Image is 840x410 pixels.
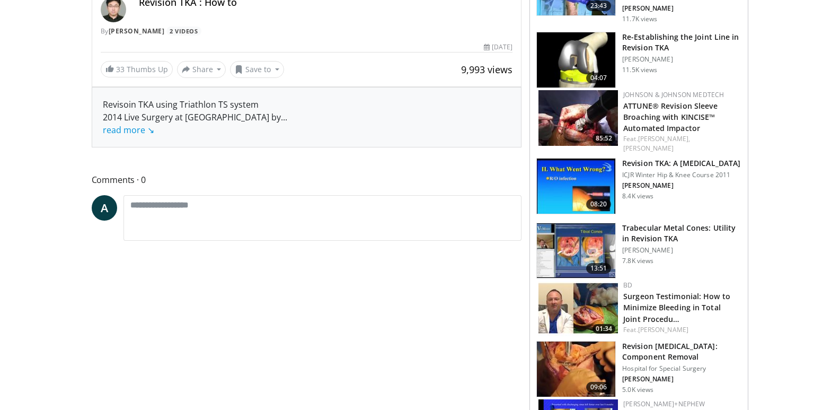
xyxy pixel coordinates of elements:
[586,263,612,274] span: 13:51
[103,111,287,136] span: ...
[638,134,690,143] a: [PERSON_NAME],
[623,101,718,133] a: ATTUNE® Revision Sleeve Broaching with KINCISE™ Automated Impactor
[623,134,739,153] div: Feat.
[622,375,741,383] p: [PERSON_NAME]
[623,281,632,290] a: BD
[622,4,741,13] p: [PERSON_NAME]
[536,32,741,88] a: 04:07 Re-Establishing the Joint Line in Revision TKA [PERSON_NAME] 11.5K views
[622,192,653,200] p: 8.4K views
[92,195,117,221] a: A
[537,223,615,278] img: 286158_0001_1.png.150x105_q85_crop-smart_upscale.jpg
[622,246,741,255] p: [PERSON_NAME]
[537,159,615,214] img: 297876_0000_1.png.150x105_q85_crop-smart_upscale.jpg
[537,342,615,397] img: 67a6d41d-6004-41d9-af7b-e927b8b6fd81.150x105_q85_crop-smart_upscale.jpg
[623,90,724,99] a: Johnson & Johnson MedTech
[622,181,740,190] p: [PERSON_NAME]
[622,341,741,362] h3: Revision [MEDICAL_DATA]: Component Removal
[622,15,657,23] p: 11.7K views
[230,61,284,78] button: Save to
[622,386,653,394] p: 5.0K views
[92,173,522,187] span: Comments 0
[461,63,512,76] span: 9,993 views
[538,90,618,146] a: 85:52
[623,399,705,408] a: [PERSON_NAME]+Nephew
[103,98,511,136] div: Revisoin TKA using Triathlon TS system 2014 Live Surgery at [GEOGRAPHIC_DATA] by
[586,73,612,83] span: 04:07
[623,144,674,153] a: [PERSON_NAME]
[101,61,173,77] a: 33 Thumbs Up
[622,66,657,74] p: 11.5K views
[622,32,741,53] h3: Re-Establishing the Joint Line in Revision TKA
[109,27,165,36] a: [PERSON_NAME]
[537,32,615,88] img: 270475_0000_1.png.150x105_q85_crop-smart_upscale.jpg
[536,158,741,214] a: 08:20 Revision TKA: A [MEDICAL_DATA] ICJR Winter Hip & Knee Course 2011 [PERSON_NAME] 8.4K views
[622,55,741,64] p: [PERSON_NAME]
[536,223,741,279] a: 13:51 Trabecular Metal Cones: Utility in Revision TKA [PERSON_NAME] 7.8K views
[536,341,741,397] a: 09:06 Revision [MEDICAL_DATA]: Component Removal Hospital for Special Surgery [PERSON_NAME] 5.0K ...
[484,42,512,52] div: [DATE]
[622,158,740,169] h3: Revision TKA: A [MEDICAL_DATA]
[538,281,618,336] img: 484572c5-16b5-4a1e-b092-6b2df150b2b0.150x105_q85_crop-smart_upscale.jpg
[103,124,154,136] a: read more ↘
[622,171,740,179] p: ICJR Winter Hip & Knee Course 2011
[166,27,201,36] a: 2 Videos
[623,325,739,335] div: Feat.
[622,223,741,244] h3: Trabecular Metal Cones: Utility in Revision TKA
[116,64,125,74] span: 33
[538,281,618,336] a: 01:34
[586,1,612,11] span: 23:43
[538,90,618,146] img: a6cc4739-87cc-4358-abd9-235c6f460cb9.150x105_q85_crop-smart_upscale.jpg
[638,325,688,334] a: [PERSON_NAME]
[586,199,612,210] span: 08:20
[101,27,513,36] div: By
[586,382,612,392] span: 09:06
[593,324,615,334] span: 01:34
[623,291,730,324] a: Surgeon Testimonial: How to Minimize Bleeding in Total Joint Procedu…
[177,61,226,78] button: Share
[622,364,741,373] p: Hospital for Special Surgery
[593,134,615,143] span: 85:52
[622,257,653,265] p: 7.8K views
